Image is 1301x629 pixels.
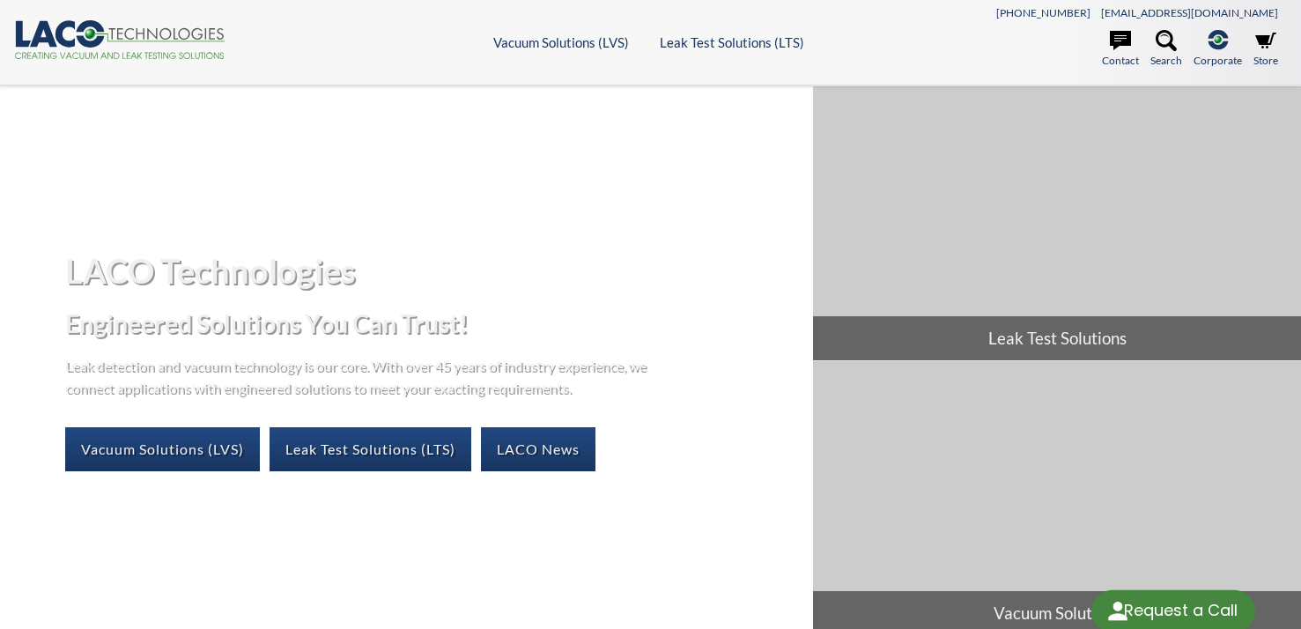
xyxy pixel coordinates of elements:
[481,427,595,471] a: LACO News
[996,6,1090,19] a: [PHONE_NUMBER]
[1194,52,1242,69] span: Corporate
[270,427,471,471] a: Leak Test Solutions (LTS)
[65,249,799,292] h1: LACO Technologies
[660,34,804,50] a: Leak Test Solutions (LTS)
[65,354,655,399] p: Leak detection and vacuum technology is our core. With over 45 years of industry experience, we c...
[1102,30,1139,69] a: Contact
[65,307,799,340] h2: Engineered Solutions You Can Trust!
[813,316,1301,360] span: Leak Test Solutions
[1104,597,1132,625] img: round button
[1253,30,1278,69] a: Store
[813,86,1301,360] a: Leak Test Solutions
[1150,30,1182,69] a: Search
[65,427,260,471] a: Vacuum Solutions (LVS)
[493,34,629,50] a: Vacuum Solutions (LVS)
[1101,6,1278,19] a: [EMAIL_ADDRESS][DOMAIN_NAME]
